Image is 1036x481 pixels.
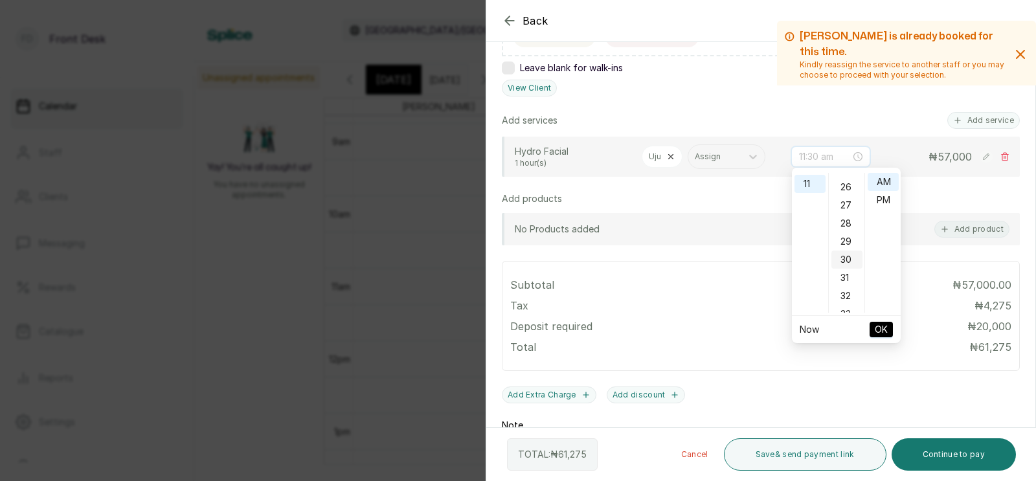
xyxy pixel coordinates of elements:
[800,324,819,335] a: Now
[515,158,631,168] p: 1 hour(s)
[952,277,1011,293] p: ₦57,000.00
[724,438,886,471] button: Save& send payment link
[831,305,862,323] div: 33
[831,269,862,287] div: 31
[984,299,1011,312] span: 4,275
[520,62,623,74] span: Leave blank for walk-ins
[502,13,548,28] button: Back
[870,322,893,337] button: OK
[518,448,587,461] p: TOTAL: ₦
[974,298,1011,313] p: ₦
[800,60,1008,80] p: Kindly reassign the service to another staff or you may choose to proceed with your selection.
[510,339,536,355] p: Total
[558,449,587,460] span: 61,275
[510,298,528,313] p: Tax
[892,438,1017,471] button: Continue to pay
[510,277,554,293] p: Subtotal
[523,13,548,28] span: Back
[607,386,686,403] button: Add discount
[976,320,1011,333] span: 20,000
[938,150,972,163] span: 57,000
[671,438,719,471] button: Cancel
[502,419,523,432] label: Note
[515,223,600,236] p: No Products added
[967,319,1011,334] p: ₦
[515,145,631,158] p: Hydro Facial
[502,114,557,127] p: Add services
[800,28,1008,60] h2: [PERSON_NAME] is already booked for this time.
[929,149,972,164] p: ₦
[794,175,826,193] div: 11
[831,196,862,214] div: 27
[649,151,661,162] p: Uju
[831,287,862,305] div: 32
[831,232,862,251] div: 29
[969,339,1011,355] p: ₦
[875,317,888,342] span: OK
[502,192,562,205] p: Add products
[934,221,1009,238] button: Add product
[978,341,1011,353] span: 61,275
[502,386,596,403] button: Add Extra Charge
[831,214,862,232] div: 28
[868,173,899,191] div: AM
[831,178,862,196] div: 26
[510,319,592,334] p: Deposit required
[868,191,899,209] div: PM
[799,150,851,164] input: Select time
[502,80,557,96] button: View Client
[831,251,862,269] div: 30
[947,112,1020,129] button: Add service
